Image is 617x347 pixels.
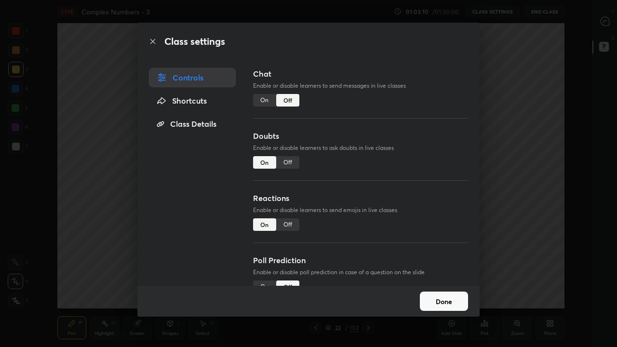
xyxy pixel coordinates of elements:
h3: Poll Prediction [253,254,468,266]
p: Enable or disable poll prediction in case of a question on the slide [253,268,468,277]
div: On [253,156,276,169]
h3: Chat [253,68,468,80]
div: Controls [149,68,236,87]
div: Off [276,156,299,169]
h3: Reactions [253,192,468,204]
p: Enable or disable learners to send emojis in live classes [253,206,468,214]
div: Off [276,94,299,107]
h3: Doubts [253,130,468,142]
p: Enable or disable learners to send messages in live classes [253,81,468,90]
div: Off [276,280,299,293]
div: On [253,280,276,293]
h2: Class settings [164,34,225,49]
div: Off [276,218,299,231]
p: Enable or disable learners to ask doubts in live classes [253,144,468,152]
div: Shortcuts [149,91,236,110]
div: On [253,218,276,231]
button: Done [420,292,468,311]
div: On [253,94,276,107]
div: Class Details [149,114,236,133]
